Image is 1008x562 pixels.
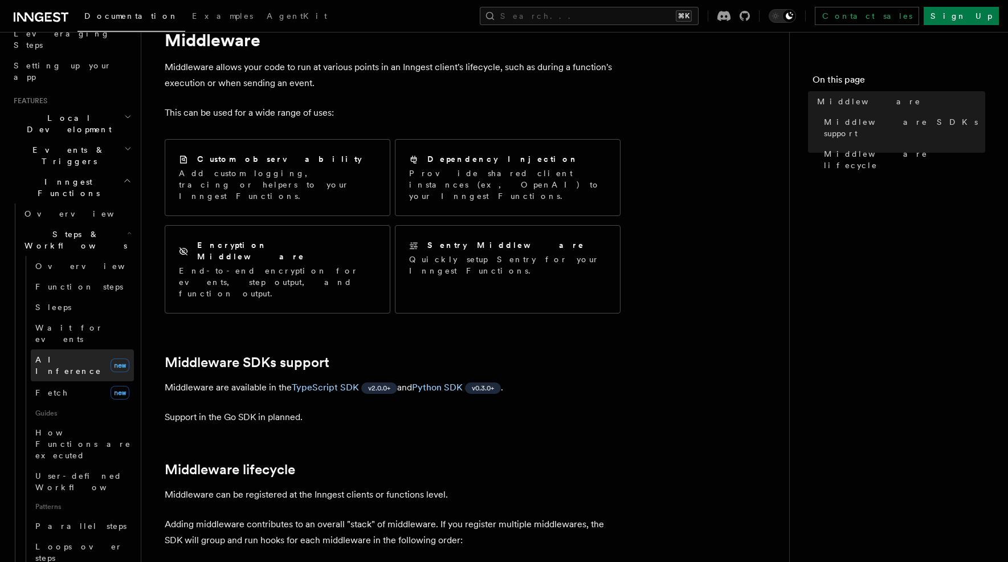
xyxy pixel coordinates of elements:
span: Setting up your app [14,61,112,82]
span: Parallel steps [35,522,126,531]
a: Middleware lifecycle [165,462,295,478]
a: Middleware lifecycle [819,144,985,176]
span: Fetch [35,388,68,397]
a: Wait for events [31,317,134,349]
span: How Functions are executed [35,428,131,460]
p: This can be used for a wide range of uses: [165,105,621,121]
h4: On this page [813,73,985,91]
p: Add custom logging, tracing or helpers to your Inngest Functions. [179,168,376,202]
span: Examples [192,11,253,21]
button: Search...⌘K [480,7,699,25]
span: Sleeps [35,303,71,312]
a: Setting up your app [9,55,134,87]
span: v0.3.0+ [472,384,494,393]
a: AgentKit [260,3,334,31]
a: Python SDK [412,382,463,393]
a: Custom observabilityAdd custom logging, tracing or helpers to your Inngest Functions. [165,139,390,216]
span: Features [9,96,47,105]
a: Examples [185,3,260,31]
a: Sleeps [31,297,134,317]
a: Function steps [31,276,134,297]
a: Dependency InjectionProvide shared client instances (ex, OpenAI) to your Inngest Functions. [395,139,621,216]
a: Fetchnew [31,381,134,404]
span: Guides [31,404,134,422]
a: TypeScript SDK [292,382,359,393]
h1: Middleware [165,30,621,50]
span: Patterns [31,498,134,516]
a: Middleware SDKs support [819,112,985,144]
p: Middleware are available in the and . [165,380,621,396]
a: Documentation [77,3,185,32]
a: Encryption MiddlewareEnd-to-end encryption for events, step output, and function output. [165,225,390,313]
span: Middleware [817,96,921,107]
a: Overview [20,203,134,224]
a: Leveraging Steps [9,23,134,55]
span: Documentation [84,11,178,21]
span: Overview [25,209,142,218]
span: Inngest Functions [9,176,123,199]
h2: Dependency Injection [427,153,578,165]
a: AI Inferencenew [31,349,134,381]
h2: Encryption Middleware [197,239,376,262]
span: AgentKit [267,11,327,21]
span: AI Inference [35,355,101,376]
a: Sentry MiddlewareQuickly setup Sentry for your Inngest Functions. [395,225,621,313]
p: Adding middleware contributes to an overall "stack" of middleware. If you register multiple middl... [165,516,621,548]
a: Middleware SDKs support [165,355,329,370]
span: new [111,359,129,372]
span: Wait for events [35,323,103,344]
span: Middleware SDKs support [824,116,985,139]
a: User-defined Workflows [31,466,134,498]
button: Steps & Workflows [20,224,134,256]
button: Local Development [9,108,134,140]
p: End-to-end encryption for events, step output, and function output. [179,265,376,299]
span: Middleware lifecycle [824,148,985,171]
button: Inngest Functions [9,172,134,203]
span: Function steps [35,282,123,291]
span: Overview [35,262,153,271]
p: Middleware can be registered at the Inngest clients or functions level. [165,487,621,503]
p: Middleware allows your code to run at various points in an Inngest client's lifecycle, such as du... [165,59,621,91]
kbd: ⌘K [676,10,692,22]
h2: Custom observability [197,153,362,165]
span: v2.0.0+ [368,384,390,393]
p: Quickly setup Sentry for your Inngest Functions. [409,254,606,276]
a: How Functions are executed [31,422,134,466]
p: Support in the Go SDK in planned. [165,409,621,425]
span: Local Development [9,112,124,135]
p: Provide shared client instances (ex, OpenAI) to your Inngest Functions. [409,168,606,202]
a: Parallel steps [31,516,134,536]
a: Sign Up [924,7,999,25]
span: Steps & Workflows [20,229,127,251]
a: Middleware [813,91,985,112]
button: Toggle dark mode [769,9,796,23]
span: User-defined Workflows [35,471,138,492]
a: Contact sales [815,7,919,25]
a: Overview [31,256,134,276]
h2: Sentry Middleware [427,239,585,251]
button: Events & Triggers [9,140,134,172]
span: Events & Triggers [9,144,124,167]
span: new [111,386,129,400]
